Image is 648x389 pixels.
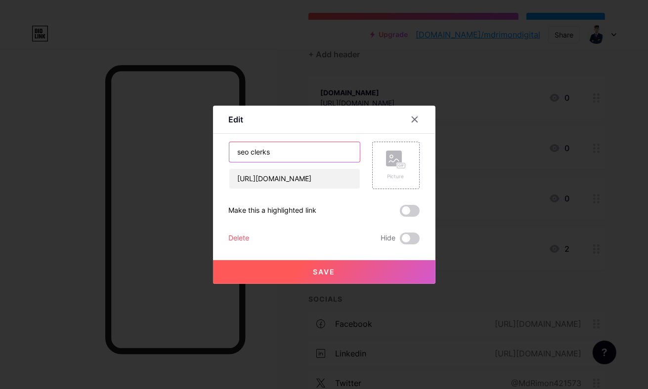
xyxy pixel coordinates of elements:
[229,205,317,217] div: Make this a highlighted link
[229,114,244,125] div: Edit
[213,260,435,284] button: Save
[381,233,396,244] span: Hide
[229,142,360,162] input: Title
[386,173,406,180] div: Picture
[229,233,250,244] div: Delete
[229,169,360,189] input: URL
[313,268,335,276] span: Save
